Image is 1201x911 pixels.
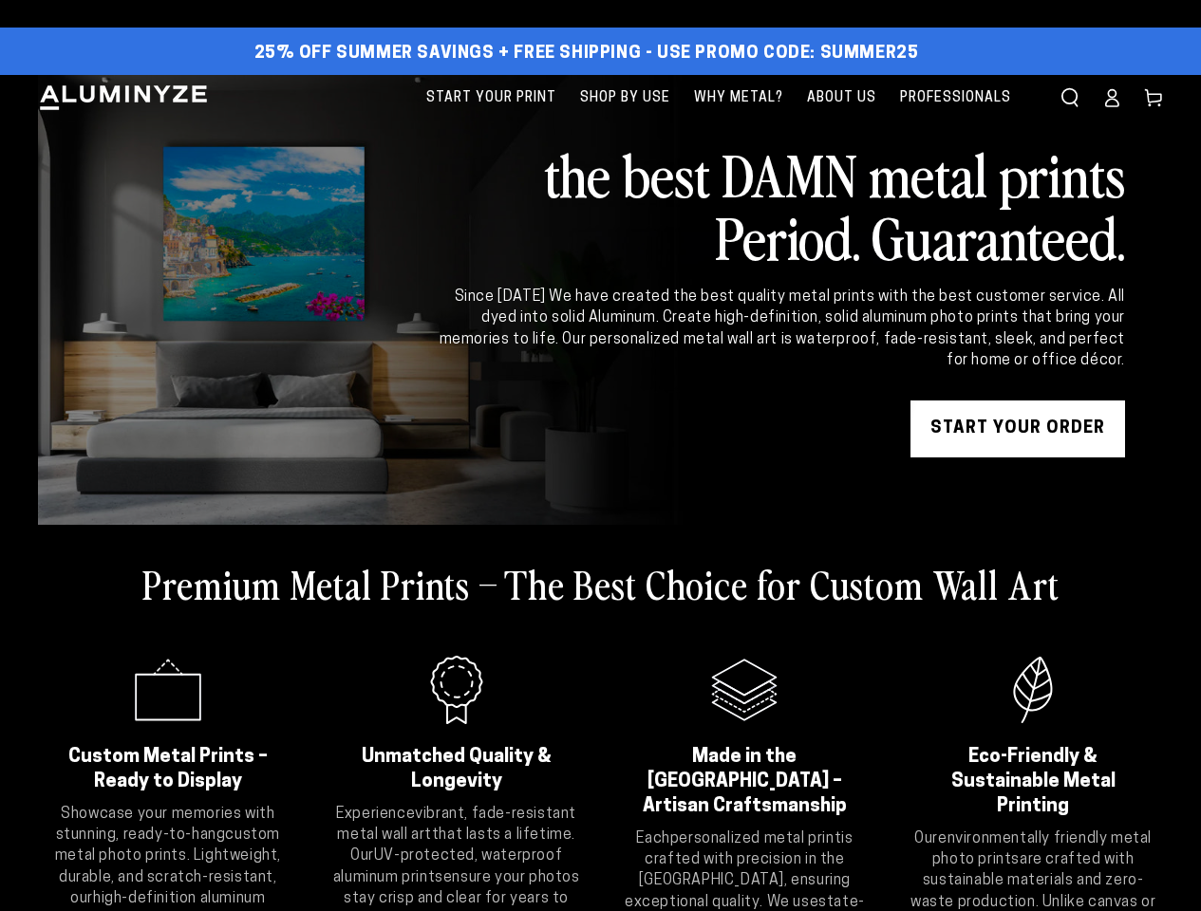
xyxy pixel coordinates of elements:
a: About Us [798,75,886,121]
summary: Search our site [1049,77,1091,119]
a: Shop By Use [571,75,680,121]
h2: Premium Metal Prints – The Best Choice for Custom Wall Art [142,559,1060,608]
span: About Us [807,86,876,110]
span: Why Metal? [694,86,783,110]
a: START YOUR Order [910,400,1125,457]
span: Shop By Use [580,86,670,110]
a: Professionals [891,75,1021,121]
strong: environmentally friendly metal photo prints [932,831,1152,867]
strong: personalized metal print [670,831,841,846]
a: Why Metal? [685,75,793,121]
h2: Custom Metal Prints – Ready to Display [62,745,274,794]
div: Since [DATE] We have created the best quality metal prints with the best customer service. All dy... [436,287,1125,372]
span: 25% off Summer Savings + Free Shipping - Use Promo Code: SUMMER25 [254,44,919,65]
img: Aluminyze [38,84,209,112]
span: Professionals [900,86,1011,110]
span: Start Your Print [426,86,556,110]
h2: Unmatched Quality & Longevity [350,745,563,794]
h2: Eco-Friendly & Sustainable Metal Printing [927,745,1139,819]
h2: the best DAMN metal prints Period. Guaranteed. [436,142,1125,268]
strong: vibrant, fade-resistant metal wall art [337,807,576,843]
a: Start Your Print [417,75,566,121]
h2: Made in the [GEOGRAPHIC_DATA] – Artisan Craftsmanship [639,745,852,819]
strong: UV-protected, waterproof aluminum prints [333,848,563,884]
